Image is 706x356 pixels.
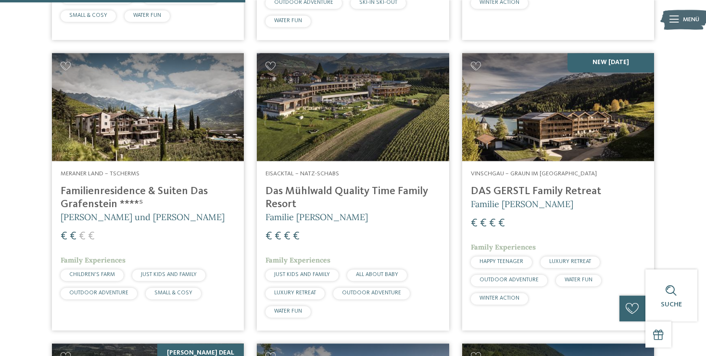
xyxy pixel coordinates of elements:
span: Familie [PERSON_NAME] [471,198,573,210]
span: € [489,218,496,229]
span: OUTDOOR ADVENTURE [479,277,539,283]
span: LUXURY RETREAT [274,290,316,296]
span: € [293,231,300,242]
h4: DAS GERSTL Family Retreat [471,185,645,198]
span: WATER FUN [565,277,593,283]
span: Family Experiences [265,256,330,264]
span: Familie [PERSON_NAME] [265,211,368,223]
img: Familienhotels gesucht? Hier findet ihr die besten! [52,53,244,161]
span: € [275,231,281,242]
span: HAPPY TEENAGER [479,259,523,264]
span: [PERSON_NAME] und [PERSON_NAME] [61,211,225,223]
h4: Familienresidence & Suiten Das Grafenstein ****ˢ [61,185,235,211]
span: OUTDOOR ADVENTURE [342,290,401,296]
span: Suche [661,301,682,308]
span: JUST KIDS AND FAMILY [141,272,197,277]
span: Eisacktal – Natz-Schabs [265,171,339,177]
span: € [284,231,290,242]
span: € [265,231,272,242]
img: Familienhotels gesucht? Hier findet ihr die besten! [257,53,449,161]
a: Familienhotels gesucht? Hier findet ihr die besten! Eisacktal – Natz-Schabs Das Mühlwald Quality ... [257,53,449,330]
span: JUST KIDS AND FAMILY [274,272,330,277]
span: Vinschgau – Graun im [GEOGRAPHIC_DATA] [471,171,597,177]
span: WINTER ACTION [479,295,519,301]
span: CHILDREN’S FARM [69,272,115,277]
span: € [70,231,76,242]
a: Familienhotels gesucht? Hier findet ihr die besten! Meraner Land – Tscherms Familienresidence & S... [52,53,244,330]
a: Familienhotels gesucht? Hier findet ihr die besten! NEW [DATE] Vinschgau – Graun im [GEOGRAPHIC_D... [462,53,654,330]
img: Familienhotels gesucht? Hier findet ihr die besten! [462,53,654,161]
span: € [79,231,86,242]
span: € [480,218,487,229]
span: Family Experiences [61,256,126,264]
span: € [471,218,478,229]
span: Family Experiences [471,243,536,251]
span: LUXURY RETREAT [549,259,591,264]
span: € [88,231,95,242]
span: SMALL & COSY [154,290,192,296]
span: OUTDOOR ADVENTURE [69,290,128,296]
span: WATER FUN [133,13,161,18]
span: WATER FUN [274,18,302,24]
span: SMALL & COSY [69,13,107,18]
span: WATER FUN [274,308,302,314]
h4: Das Mühlwald Quality Time Family Resort [265,185,440,211]
span: € [498,218,505,229]
span: Meraner Land – Tscherms [61,171,139,177]
span: ALL ABOUT BABY [356,272,398,277]
span: € [61,231,67,242]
